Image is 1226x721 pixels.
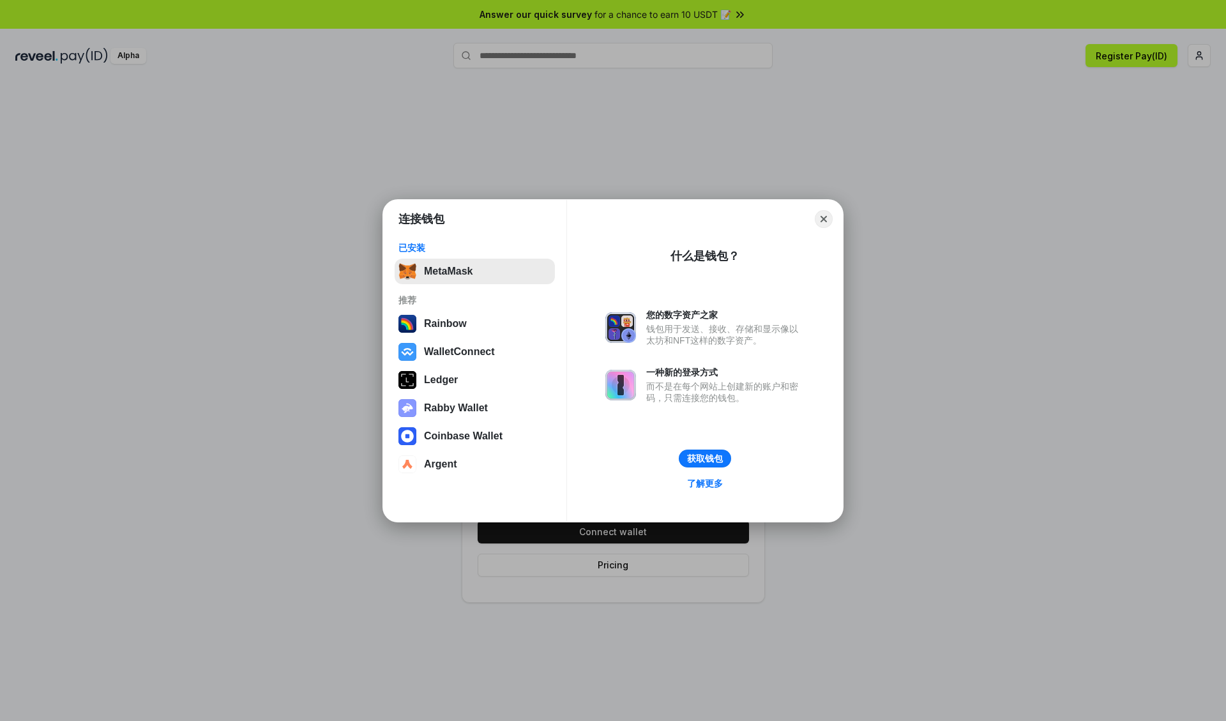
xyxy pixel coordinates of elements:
[646,309,805,321] div: 您的数字资产之家
[395,395,555,421] button: Rabby Wallet
[398,211,444,227] h1: 连接钱包
[398,427,416,445] img: svg+xml,%3Csvg%20width%3D%2228%22%20height%3D%2228%22%20viewBox%3D%220%200%2028%2028%22%20fill%3D...
[670,248,739,264] div: 什么是钱包？
[424,459,457,470] div: Argent
[398,371,416,389] img: svg+xml,%3Csvg%20xmlns%3D%22http%3A%2F%2Fwww.w3.org%2F2000%2Fsvg%22%20width%3D%2228%22%20height%3...
[679,450,731,467] button: 获取钱包
[395,452,555,477] button: Argent
[395,367,555,393] button: Ledger
[424,430,503,442] div: Coinbase Wallet
[424,374,458,386] div: Ledger
[687,478,723,489] div: 了解更多
[646,367,805,378] div: 一种新的登录方式
[646,323,805,346] div: 钱包用于发送、接收、存储和显示像以太坊和NFT这样的数字资产。
[687,453,723,464] div: 获取钱包
[815,210,833,228] button: Close
[424,402,488,414] div: Rabby Wallet
[398,343,416,361] img: svg+xml,%3Csvg%20width%3D%2228%22%20height%3D%2228%22%20viewBox%3D%220%200%2028%2028%22%20fill%3D...
[398,315,416,333] img: svg+xml,%3Csvg%20width%3D%22120%22%20height%3D%22120%22%20viewBox%3D%220%200%20120%20120%22%20fil...
[398,242,551,254] div: 已安装
[424,266,473,277] div: MetaMask
[646,381,805,404] div: 而不是在每个网站上创建新的账户和密码，只需连接您的钱包。
[398,294,551,306] div: 推荐
[605,312,636,343] img: svg+xml,%3Csvg%20xmlns%3D%22http%3A%2F%2Fwww.w3.org%2F2000%2Fsvg%22%20fill%3D%22none%22%20viewBox...
[395,311,555,337] button: Rainbow
[679,475,730,492] a: 了解更多
[398,262,416,280] img: svg+xml,%3Csvg%20fill%3D%22none%22%20height%3D%2233%22%20viewBox%3D%220%200%2035%2033%22%20width%...
[395,259,555,284] button: MetaMask
[424,346,495,358] div: WalletConnect
[398,399,416,417] img: svg+xml,%3Csvg%20xmlns%3D%22http%3A%2F%2Fwww.w3.org%2F2000%2Fsvg%22%20fill%3D%22none%22%20viewBox...
[395,339,555,365] button: WalletConnect
[424,318,467,330] div: Rainbow
[398,455,416,473] img: svg+xml,%3Csvg%20width%3D%2228%22%20height%3D%2228%22%20viewBox%3D%220%200%2028%2028%22%20fill%3D...
[395,423,555,449] button: Coinbase Wallet
[605,370,636,400] img: svg+xml,%3Csvg%20xmlns%3D%22http%3A%2F%2Fwww.w3.org%2F2000%2Fsvg%22%20fill%3D%22none%22%20viewBox...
